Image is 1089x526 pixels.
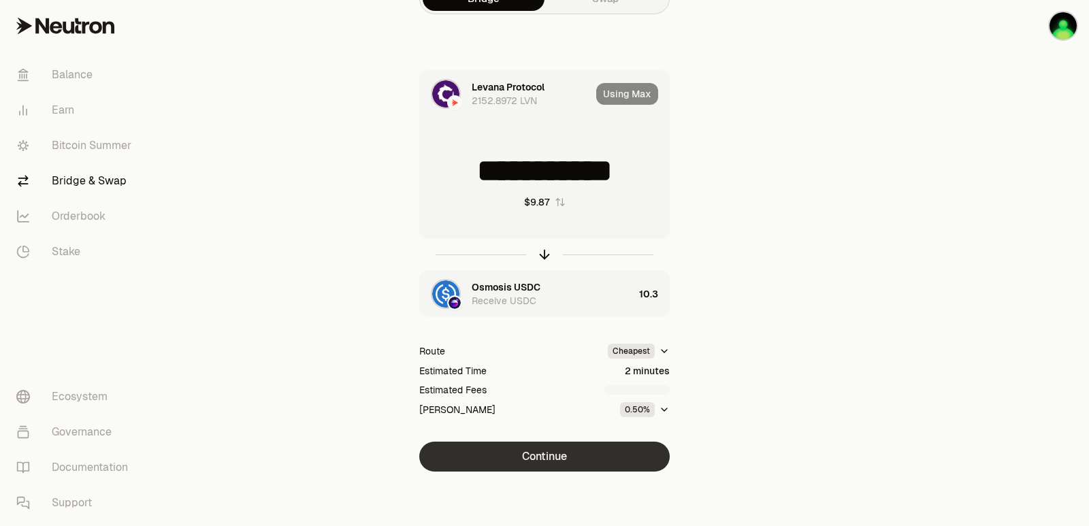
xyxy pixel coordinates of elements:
[5,379,147,414] a: Ecosystem
[420,271,634,317] div: USDC LogoOsmosis LogoOsmosis USDCReceive USDC
[639,271,669,317] div: 10.3
[625,364,670,378] div: 2 minutes
[420,271,669,317] button: USDC LogoOsmosis LogoOsmosis USDCReceive USDC10.3
[5,485,147,521] a: Support
[472,294,536,308] div: Receive USDC
[419,344,445,358] div: Route
[620,402,655,417] div: 0.50%
[5,199,147,234] a: Orderbook
[5,163,147,199] a: Bridge & Swap
[608,344,670,359] button: Cheapest
[608,344,655,359] div: Cheapest
[419,383,487,397] div: Estimated Fees
[472,280,540,294] div: Osmosis USDC
[5,414,147,450] a: Governance
[419,442,670,472] button: Continue
[472,80,544,94] div: Levana Protocol
[419,403,495,416] div: [PERSON_NAME]
[419,364,487,378] div: Estimated Time
[524,195,549,209] div: $9.87
[5,93,147,128] a: Earn
[432,280,459,308] img: USDC Logo
[432,80,459,108] img: LVN Logo
[5,57,147,93] a: Balance
[5,234,147,269] a: Stake
[1050,12,1077,39] img: sandy mercy
[420,71,591,117] div: LVN LogoNeutron LogoLevana Protocol2152.8972 LVN
[449,297,461,309] img: Osmosis Logo
[5,450,147,485] a: Documentation
[620,402,670,417] button: 0.50%
[472,94,537,108] div: 2152.8972 LVN
[5,128,147,163] a: Bitcoin Summer
[524,195,566,209] button: $9.87
[449,97,461,109] img: Neutron Logo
